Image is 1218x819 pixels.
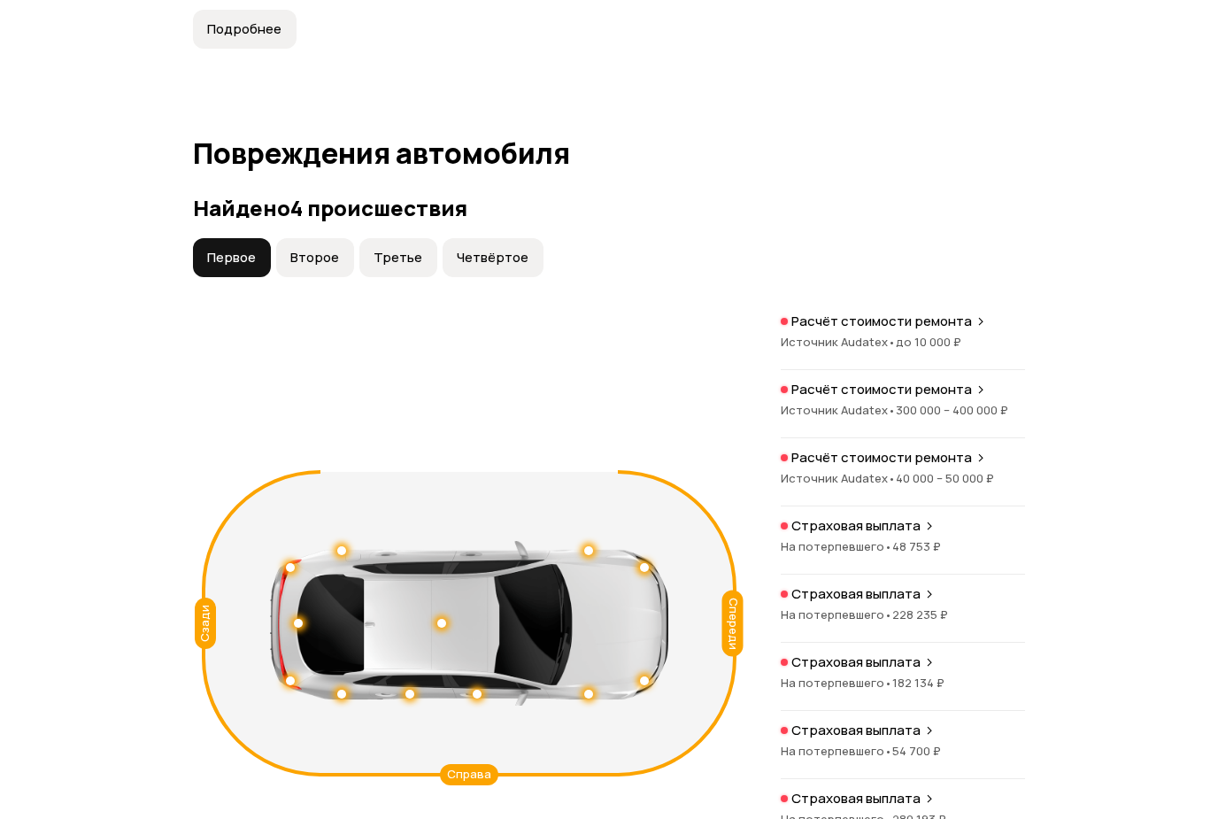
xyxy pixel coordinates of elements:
span: Второе [290,248,339,266]
h3: Найдено 4 происшествия [193,195,1025,220]
p: Расчёт стоимости ремонта [791,448,972,466]
button: Первое [193,237,271,276]
button: Подробнее [193,9,297,48]
button: Третье [359,237,437,276]
div: Справа [440,763,498,784]
span: • [888,469,896,485]
span: • [888,401,896,417]
span: На потерпевшего [781,537,892,553]
span: Источник Audatex [781,333,896,349]
span: 40 000 – 50 000 ₽ [896,469,994,485]
span: 48 753 ₽ [892,537,941,553]
span: Источник Audatex [781,401,896,417]
span: • [884,674,892,690]
span: • [888,333,896,349]
span: Четвёртое [457,248,528,266]
span: 228 235 ₽ [892,606,948,622]
button: Второе [276,237,354,276]
span: 300 000 – 400 000 ₽ [896,401,1008,417]
button: Четвёртое [443,237,543,276]
p: Расчёт стоимости ремонта [791,380,972,398]
p: Страховая выплата [791,653,921,670]
span: • [884,537,892,553]
p: Страховая выплата [791,516,921,534]
p: Страховая выплата [791,721,921,738]
span: На потерпевшего [781,606,892,622]
div: Спереди [722,589,744,655]
span: Первое [207,248,256,266]
p: Расчёт стоимости ремонта [791,312,972,329]
span: 54 700 ₽ [892,742,941,758]
span: Подробнее [207,19,281,37]
div: Сзади [195,597,216,648]
span: • [884,606,892,622]
span: На потерпевшего [781,674,892,690]
span: 182 134 ₽ [892,674,944,690]
p: Страховая выплата [791,789,921,807]
span: На потерпевшего [781,742,892,758]
span: Третье [374,248,422,266]
span: • [884,742,892,758]
span: Источник Audatex [781,469,896,485]
span: до 10 000 ₽ [896,333,961,349]
p: Страховая выплата [791,584,921,602]
h1: Повреждения автомобиля [193,136,1025,168]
